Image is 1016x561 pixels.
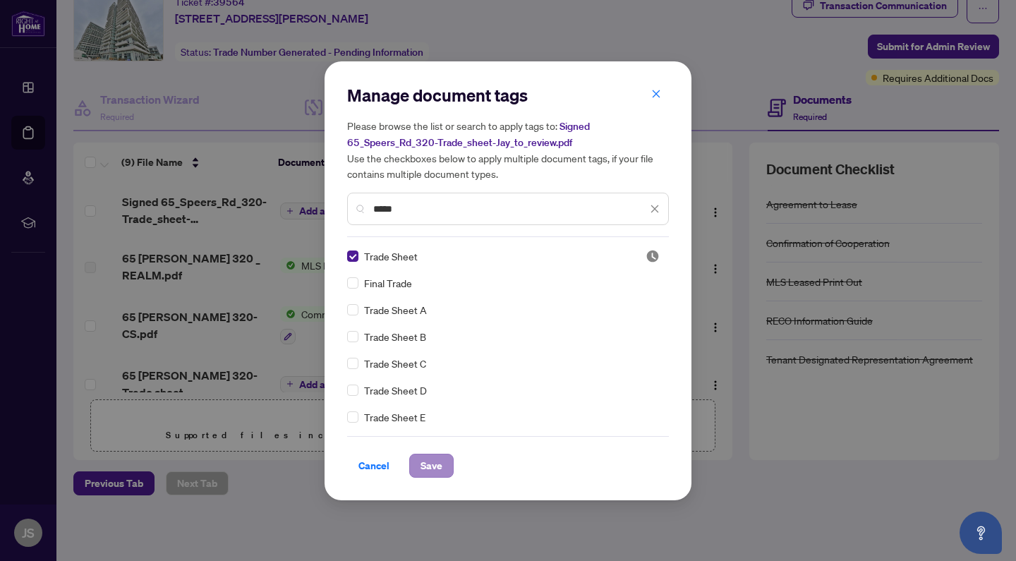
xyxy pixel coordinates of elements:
span: Trade Sheet [364,248,418,264]
h2: Manage document tags [347,84,669,107]
span: close [651,89,661,99]
span: Pending Review [646,249,660,263]
span: Trade Sheet E [364,409,425,425]
h5: Please browse the list or search to apply tags to: Use the checkboxes below to apply multiple doc... [347,118,669,181]
button: Cancel [347,454,401,478]
span: Signed 65_Speers_Rd_320-Trade_sheet-Jay_to_review.pdf [347,120,590,149]
span: close [650,204,660,214]
span: Cancel [358,454,389,477]
span: Trade Sheet D [364,382,427,398]
button: Open asap [960,512,1002,554]
span: Final Trade [364,275,412,291]
span: Trade Sheet C [364,356,426,371]
button: Save [409,454,454,478]
span: Trade Sheet A [364,302,427,318]
span: Save [421,454,442,477]
img: status [646,249,660,263]
span: Trade Sheet B [364,329,426,344]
